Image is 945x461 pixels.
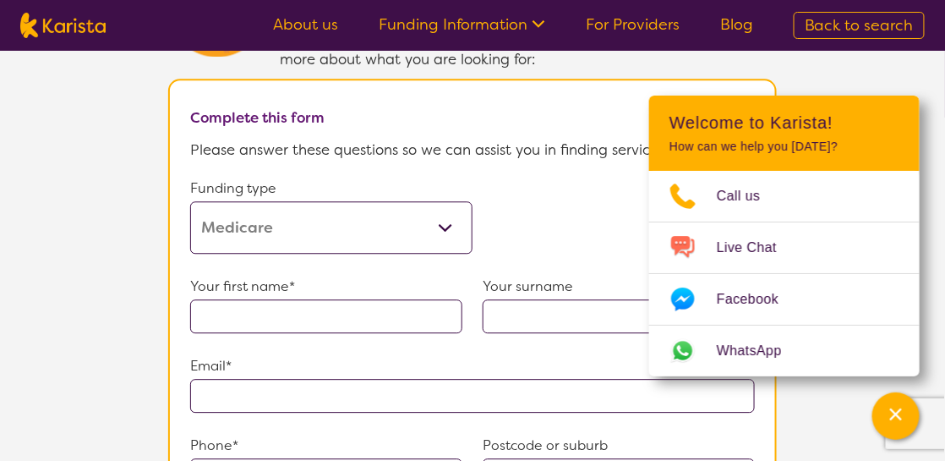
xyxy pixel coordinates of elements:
span: WhatsApp [717,338,802,364]
span: Back to search [805,15,914,36]
p: Postcode or suburb [483,433,755,458]
a: Blog [720,14,753,35]
h2: Welcome to Karista! [669,113,899,133]
p: Your first name* [190,274,462,299]
ul: Choose channel [649,171,920,376]
a: For Providers [586,14,680,35]
a: Web link opens in a new tab. [649,326,920,376]
div: Channel Menu [649,96,920,376]
p: Please answer these questions so we can assist you in finding services: [190,137,755,162]
b: Complete this form [190,108,325,127]
p: Your surname [483,274,755,299]
p: Phone* [190,433,462,458]
span: Call us [717,184,781,209]
span: Live Chat [717,235,797,261]
p: Funding type [190,176,472,201]
span: Facebook [717,287,799,312]
a: Funding Information [379,14,545,35]
p: Email* [190,354,755,379]
a: Back to search [794,12,925,39]
button: Channel Menu [872,392,920,440]
img: Karista logo [20,13,106,38]
a: About us [273,14,338,35]
p: How can we help you [DATE]? [669,140,899,154]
